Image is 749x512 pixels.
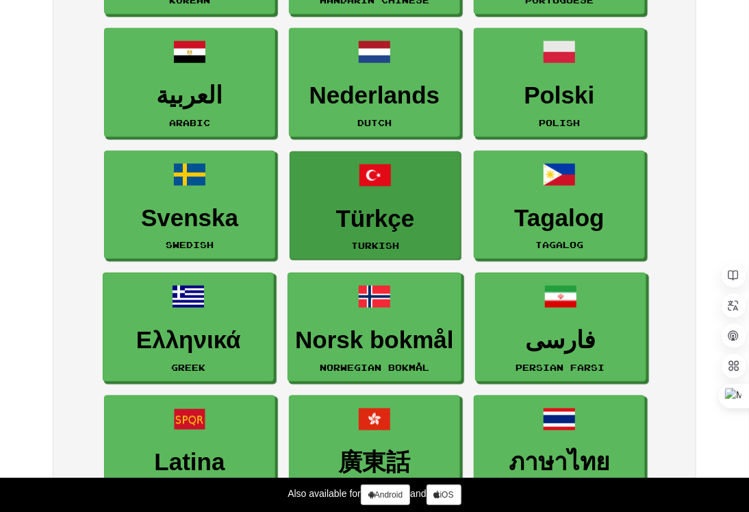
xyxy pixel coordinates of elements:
a: ภาษาไทยThai [474,395,645,504]
h3: 廣東話 [296,450,453,476]
h3: فارسی [483,327,639,354]
small: Persian Farsi [516,363,605,372]
a: TürkçeTurkish [290,151,461,260]
h3: Polski [481,82,637,109]
small: Tagalog [535,240,583,249]
small: Turkish [351,241,399,250]
small: Dutch [357,118,392,127]
a: ΕλληνικάGreek [103,273,274,382]
a: PolskiPolish [474,28,645,137]
small: Norwegian Bokmål [320,363,429,372]
a: LatinaLatin [104,395,275,504]
h3: Norsk bokmål [295,327,453,354]
a: Android [361,485,410,505]
h3: Ελληνικά [110,327,266,354]
a: Norsk bokmålNorwegian Bokmål [288,273,461,382]
small: Greek [171,363,205,372]
small: Swedish [166,240,214,249]
a: SvenskaSwedish [104,151,275,260]
small: Arabic [169,118,210,127]
h3: Türkçe [297,206,453,232]
h3: Nederlands [296,82,453,109]
a: TagalogTagalog [474,151,645,260]
h3: Latina [112,450,268,476]
h3: العربية [112,82,268,109]
h3: Svenska [112,205,268,232]
h3: ภาษาไทย [481,450,637,476]
a: فارسیPersian Farsi [475,273,646,382]
a: العربيةArabic [104,28,275,137]
a: NederlandsDutch [289,28,460,137]
h3: Tagalog [481,205,637,232]
small: Polish [539,118,580,127]
a: iOS [427,485,461,505]
a: 廣東話Cantonese [289,395,460,504]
